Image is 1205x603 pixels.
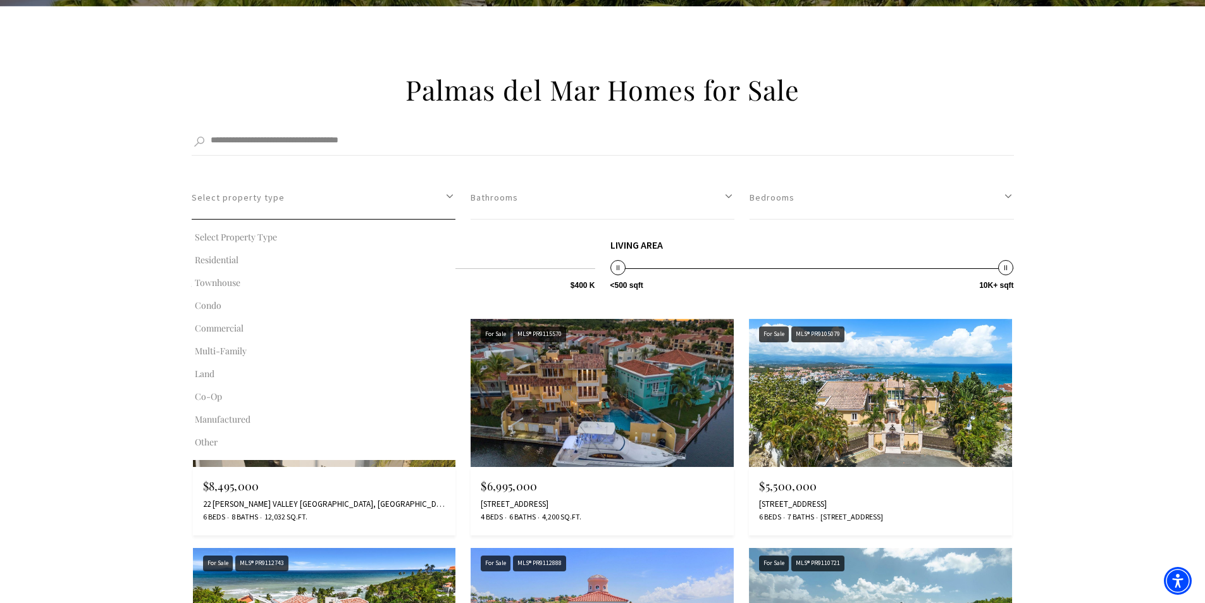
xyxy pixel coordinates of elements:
div: Select property type [192,220,455,460]
span: $5,500,000 [759,478,817,494]
span: $400 K [571,282,595,289]
div: For Sale [203,556,233,571]
input: Search by Address, City, or Neighborhood [192,127,1014,156]
span: $6,995,000 [481,478,537,494]
div: Accessibility Menu [1164,567,1192,595]
div: MLS® PR9112888 [513,556,566,571]
button: Select property type [192,176,455,220]
button: Select property type [192,226,455,249]
div: For Sale [759,556,789,571]
div: For Sale [759,326,789,342]
button: Residential [192,249,455,271]
button: Land [192,363,455,385]
span: $8,495,000 [203,478,259,494]
span: 7 Baths [784,512,814,523]
button: Manufactured [192,408,455,431]
div: MLS® PR9110721 [791,556,844,571]
span: [STREET_ADDRESS] [817,512,883,523]
span: 6 Baths [506,512,536,523]
button: Multi-Family [192,340,455,363]
div: [STREET_ADDRESS] [481,499,724,509]
span: 4 Beds [481,512,503,523]
button: Commercial [192,317,455,340]
span: <500 sqft [610,282,643,289]
a: For Sale MLS® PR9105079 $5,500,000 [STREET_ADDRESS] 6 Beds 7 Baths [STREET_ADDRESS] [749,319,1012,535]
div: MLS® PR9112743 [235,556,288,571]
div: [STREET_ADDRESS] [759,499,1002,509]
h2: Palmas del Mar Homes for Sale [331,72,875,108]
div: 22 [PERSON_NAME] VALLEY [GEOGRAPHIC_DATA], [GEOGRAPHIC_DATA], PR 00791 [203,499,446,509]
button: Bedrooms [750,176,1013,220]
span: 6 Beds [203,512,225,523]
button: Other [192,431,455,454]
button: Co-Op [192,385,455,408]
span: 12,032 Sq.Ft. [261,512,307,523]
button: Condo [192,294,455,317]
a: For Sale MLS® PR9115570 $6,995,000 [STREET_ADDRESS] 4 Beds 6 Baths 4,200 Sq.Ft. [471,319,734,535]
span: 10K+ sqft [979,282,1013,289]
div: For Sale [481,326,510,342]
div: MLS® PR9105079 [791,326,844,342]
div: For Sale [481,556,510,571]
button: Bathrooms [471,176,734,220]
div: MLS® PR9115570 [513,326,566,342]
span: 4,200 Sq.Ft. [539,512,581,523]
span: 6 Beds [759,512,781,523]
span: 8 Baths [228,512,258,523]
button: Townhouse [192,271,455,294]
